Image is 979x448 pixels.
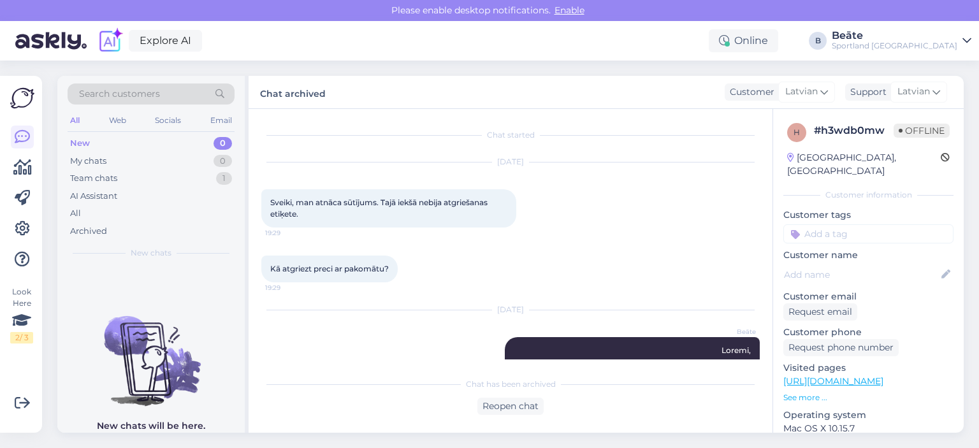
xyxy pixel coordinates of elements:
[783,303,857,321] div: Request email
[260,83,326,101] label: Chat archived
[794,127,800,137] span: h
[97,419,205,433] p: New chats will be here.
[551,4,588,16] span: Enable
[477,398,544,415] div: Reopen chat
[709,29,778,52] div: Online
[265,228,313,238] span: 19:29
[131,247,171,259] span: New chats
[70,225,107,238] div: Archived
[783,224,954,243] input: Add a tag
[265,283,313,293] span: 19:29
[70,190,117,203] div: AI Assistant
[270,198,489,219] span: Sveiki, man atnāca sūtījums. Tajā iekšā nebija atgriešanas etiķete.
[783,189,954,201] div: Customer information
[70,137,90,150] div: New
[270,264,389,273] span: Kā atgriezt preci ar pakomātu?
[10,332,33,343] div: 2 / 3
[783,392,954,403] p: See more ...
[214,155,232,168] div: 0
[783,375,883,387] a: [URL][DOMAIN_NAME]
[208,112,235,129] div: Email
[783,290,954,303] p: Customer email
[10,86,34,110] img: Askly Logo
[129,30,202,52] a: Explore AI
[785,85,818,99] span: Latvian
[783,326,954,339] p: Customer phone
[783,208,954,222] p: Customer tags
[725,85,774,99] div: Customer
[783,361,954,375] p: Visited pages
[261,156,760,168] div: [DATE]
[57,293,245,408] img: No chats
[809,32,827,50] div: B
[897,85,930,99] span: Latvian
[783,249,954,262] p: Customer name
[845,85,887,99] div: Support
[708,327,756,336] span: Beāte
[216,172,232,185] div: 1
[106,112,129,129] div: Web
[214,137,232,150] div: 0
[832,31,957,41] div: Beāte
[783,339,899,356] div: Request phone number
[152,112,184,129] div: Socials
[70,155,106,168] div: My chats
[832,31,971,51] a: BeāteSportland [GEOGRAPHIC_DATA]
[787,151,941,178] div: [GEOGRAPHIC_DATA], [GEOGRAPHIC_DATA]
[783,408,954,422] p: Operating system
[894,124,950,138] span: Offline
[79,87,160,101] span: Search customers
[68,112,82,129] div: All
[466,379,556,390] span: Chat has been archived
[261,129,760,141] div: Chat started
[832,41,957,51] div: Sportland [GEOGRAPHIC_DATA]
[70,172,117,185] div: Team chats
[814,123,894,138] div: # h3wdb0mw
[783,422,954,435] p: Mac OS X 10.15.7
[10,286,33,343] div: Look Here
[97,27,124,54] img: explore-ai
[261,304,760,315] div: [DATE]
[70,207,81,220] div: All
[784,268,939,282] input: Add name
